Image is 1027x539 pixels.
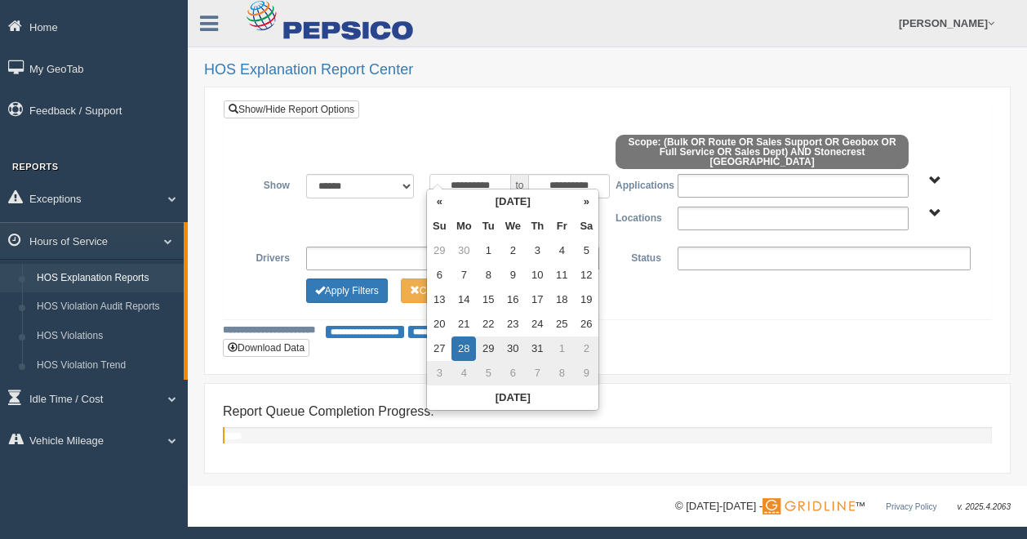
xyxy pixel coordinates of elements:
td: 15 [476,287,500,312]
span: v. 2025.4.2063 [958,502,1011,511]
td: 2 [574,336,598,361]
th: Su [427,214,451,238]
td: 12 [574,263,598,287]
td: 4 [549,238,574,263]
th: Th [525,214,549,238]
label: Drivers [236,247,298,266]
td: 6 [427,263,451,287]
th: Tu [476,214,500,238]
span: Scope: (Bulk OR Route OR Sales Support OR Geobox OR Full Service OR Sales Dept) AND Stonecrest [G... [616,135,909,169]
a: Privacy Policy [886,502,936,511]
th: Fr [549,214,574,238]
td: 16 [500,287,525,312]
td: 2 [500,238,525,263]
span: to [511,174,527,198]
td: 13 [427,287,451,312]
td: 7 [525,361,549,385]
td: 8 [476,263,500,287]
a: HOS Violations [29,322,184,351]
button: Change Filter Options [401,278,482,303]
td: 7 [451,263,476,287]
a: Show/Hide Report Options [224,100,359,118]
td: 19 [574,287,598,312]
label: Locations [607,207,669,226]
td: 3 [525,238,549,263]
button: Change Filter Options [306,278,388,303]
td: 9 [500,263,525,287]
td: 3 [427,361,451,385]
td: 8 [549,361,574,385]
td: 9 [574,361,598,385]
label: Applications [607,174,669,194]
td: 14 [451,287,476,312]
td: 26 [574,312,598,336]
a: HOS Explanation Reports [29,264,184,293]
td: 1 [476,238,500,263]
td: 11 [549,263,574,287]
td: 28 [451,336,476,361]
td: 30 [451,238,476,263]
td: 5 [476,361,500,385]
td: 18 [549,287,574,312]
td: 17 [525,287,549,312]
label: Show [236,174,298,194]
th: [DATE] [427,385,598,410]
div: © [DATE]-[DATE] - ™ [675,498,1011,515]
td: 29 [476,336,500,361]
th: We [500,214,525,238]
button: Download Data [223,339,309,357]
td: 5 [574,238,598,263]
h4: Report Queue Completion Progress: [223,404,992,419]
td: 24 [525,312,549,336]
th: Mo [451,214,476,238]
td: 27 [427,336,451,361]
img: Gridline [762,498,855,514]
td: 30 [500,336,525,361]
th: « [427,189,451,214]
a: HOS Violation Trend [29,351,184,381]
td: 6 [500,361,525,385]
label: Status [607,247,669,266]
td: 22 [476,312,500,336]
td: 25 [549,312,574,336]
td: 10 [525,263,549,287]
td: 23 [500,312,525,336]
td: 29 [427,238,451,263]
td: 4 [451,361,476,385]
th: [DATE] [451,189,574,214]
td: 21 [451,312,476,336]
th: Sa [574,214,598,238]
td: 1 [549,336,574,361]
h2: HOS Explanation Report Center [204,62,1011,78]
a: HOS Violation Audit Reports [29,292,184,322]
td: 31 [525,336,549,361]
td: 20 [427,312,451,336]
th: » [574,189,598,214]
